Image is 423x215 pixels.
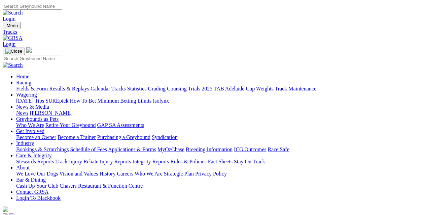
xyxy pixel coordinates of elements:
img: logo-grsa-white.png [3,207,8,212]
a: Track Injury Rebate [55,159,98,164]
a: Contact GRSA [16,189,48,195]
a: Purchasing a Greyhound [97,134,150,140]
a: Results & Replays [49,86,89,91]
span: Menu [7,23,18,28]
img: Close [5,49,22,54]
div: Get Involved [16,134,420,140]
a: Wagering [16,92,37,98]
a: Isolynx [153,98,169,104]
a: GAP SA Assessments [97,122,144,128]
a: Stewards Reports [16,159,54,164]
a: Cash Up Your Club [16,183,58,189]
a: About [16,165,30,170]
div: Greyhounds as Pets [16,122,420,128]
a: History [99,171,115,177]
button: Toggle navigation [3,48,25,55]
a: Become a Trainer [58,134,96,140]
a: Login To Blackbook [16,195,61,201]
a: Bookings & Scratchings [16,146,69,152]
a: News & Media [16,104,49,110]
a: Rules & Policies [170,159,207,164]
a: ICG Outcomes [234,146,266,152]
div: Wagering [16,98,420,104]
a: News [16,110,28,116]
a: Minimum Betting Limits [97,98,151,104]
a: Trials [188,86,200,91]
a: Industry [16,140,34,146]
a: We Love Our Dogs [16,171,58,177]
a: Injury Reports [100,159,131,164]
a: [PERSON_NAME] [30,110,72,116]
a: Greyhounds as Pets [16,116,59,122]
a: Calendar [91,86,110,91]
div: News & Media [16,110,420,116]
a: 2025 TAB Adelaide Cup [202,86,255,91]
a: Vision and Values [59,171,98,177]
a: Careers [117,171,133,177]
input: Search [3,3,62,10]
div: Racing [16,86,420,92]
input: Search [3,55,62,62]
a: MyOzChase [157,146,184,152]
a: Who We Are [135,171,163,177]
a: Chasers Restaurant & Function Centre [60,183,143,189]
a: Tracks [111,86,126,91]
a: Applications & Forms [108,146,156,152]
img: GRSA [3,35,23,41]
a: Fields & Form [16,86,48,91]
a: Weights [256,86,274,91]
a: Syndication [152,134,177,140]
a: Bar & Dining [16,177,46,183]
a: Fact Sheets [208,159,233,164]
a: Breeding Information [186,146,233,152]
a: Statistics [127,86,147,91]
img: Search [3,62,23,68]
a: Home [16,74,29,79]
div: Industry [16,146,420,153]
button: Toggle navigation [3,22,21,29]
a: Schedule of Fees [70,146,107,152]
a: Coursing [167,86,187,91]
a: Retire Your Greyhound [45,122,96,128]
a: SUREpick [45,98,68,104]
img: logo-grsa-white.png [26,47,32,53]
a: Grading [148,86,166,91]
a: Login [3,41,15,47]
img: Search [3,10,23,16]
div: Bar & Dining [16,183,420,189]
a: Care & Integrity [16,153,52,158]
a: [DATE] Tips [16,98,44,104]
a: Strategic Plan [164,171,194,177]
a: Stay On Track [234,159,265,164]
div: About [16,171,420,177]
a: Become an Owner [16,134,56,140]
a: Who We Are [16,122,44,128]
a: Racing [16,80,31,85]
div: Care & Integrity [16,159,420,165]
a: How To Bet [70,98,96,104]
a: Login [3,16,15,22]
a: Privacy Policy [195,171,227,177]
a: Track Maintenance [275,86,316,91]
a: Integrity Reports [132,159,169,164]
a: Tracks [3,29,420,35]
a: Race Safe [268,146,289,152]
a: Get Involved [16,128,44,134]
